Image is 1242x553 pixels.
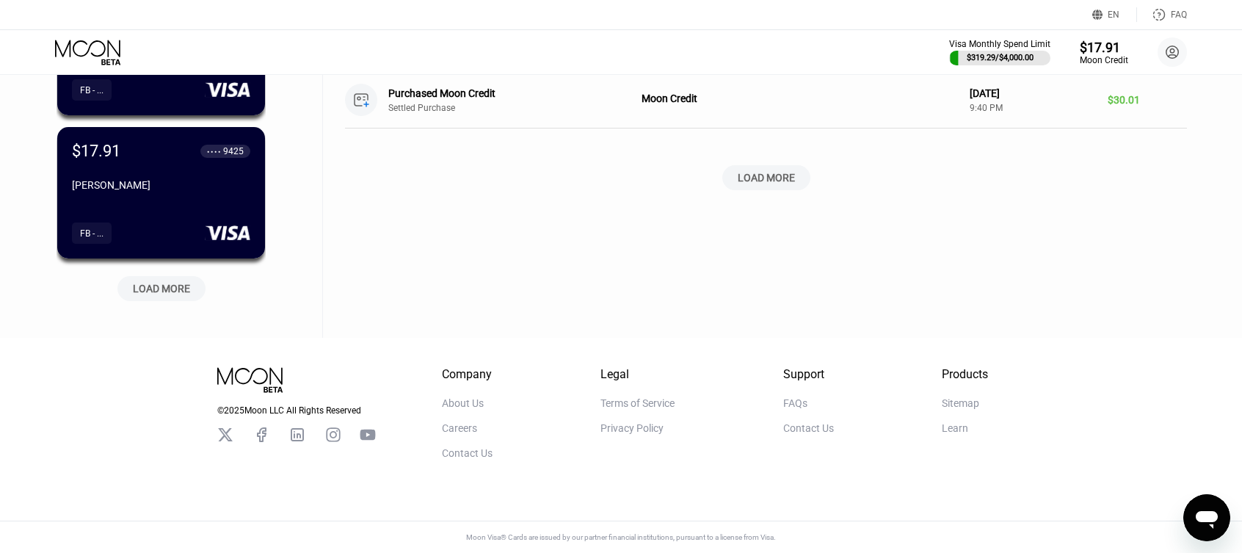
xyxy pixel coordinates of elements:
div: Company [442,367,493,381]
div: LOAD MORE [345,165,1187,190]
div: Careers [442,422,477,434]
div: About Us [442,397,484,409]
div: Sitemap [942,397,979,409]
div: $30.01 [1108,94,1187,106]
div: Moon Visa® Cards are issued by our partner financial institutions, pursuant to a license from Visa. [454,533,788,541]
div: LOAD MORE [738,171,795,184]
div: Privacy Policy [600,422,664,434]
div: 9425 [223,146,244,156]
div: $17.91● ● ● ●9425[PERSON_NAME]FB - ... [57,127,265,259]
div: Settled Purchase [388,103,644,113]
div: Visa Monthly Spend Limit [949,39,1050,49]
div: Moon Credit [642,93,958,104]
div: Contact Us [783,422,834,434]
div: FB - ... [80,228,103,239]
div: Purchased Moon Credit [388,87,627,99]
div: Visa Monthly Spend Limit$319.29/$4,000.00 [949,39,1050,65]
div: FAQ [1171,10,1187,20]
div: FB - ... [72,79,112,101]
div: Moon Credit [1080,55,1128,65]
div: Products [942,367,988,381]
div: FAQ [1137,7,1187,22]
div: [DATE] [970,87,1096,99]
iframe: Button to launch messaging window [1183,494,1230,541]
div: Contact Us [442,447,493,459]
div: $17.91Moon Credit [1080,40,1128,65]
div: $17.91 [72,142,120,160]
div: © 2025 Moon LLC All Rights Reserved [217,405,376,416]
div: [PERSON_NAME] [72,179,250,191]
div: Learn [942,422,968,434]
div: FB - ... [80,85,103,95]
div: 9:40 PM [970,103,1096,113]
div: Terms of Service [600,397,675,409]
div: Legal [600,367,675,381]
div: Support [783,367,834,381]
div: EN [1092,7,1137,22]
div: EN [1108,10,1119,20]
div: $319.29 / $4,000.00 [967,53,1034,62]
div: FB - ... [72,223,112,244]
div: LOAD MORE [133,282,190,295]
div: Purchased Moon CreditSettled PurchaseMoon Credit[DATE]9:40 PM$30.01 [345,72,1187,129]
div: LOAD MORE [106,270,217,301]
div: FAQs [783,397,807,409]
div: $17.91 [1080,40,1128,55]
div: ● ● ● ● [207,149,221,153]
